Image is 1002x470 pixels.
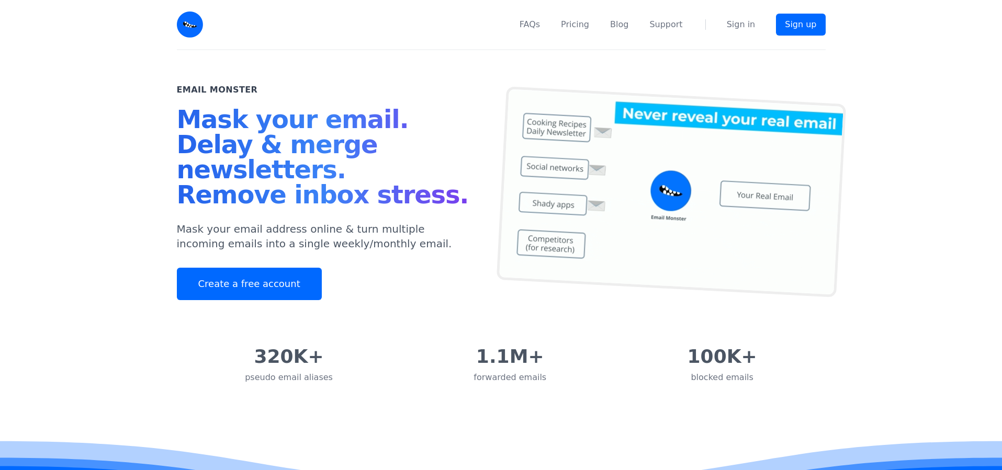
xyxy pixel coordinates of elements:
div: 320K+ [245,346,333,367]
a: Support [649,18,682,31]
div: 100K+ [688,346,757,367]
a: Pricing [561,18,589,31]
a: Blog [610,18,628,31]
a: Sign in [727,18,756,31]
h2: Email Monster [177,84,258,96]
div: blocked emails [688,371,757,384]
div: 1.1M+ [474,346,546,367]
div: forwarded emails [474,371,546,384]
a: Create a free account [177,268,322,300]
a: Sign up [776,14,825,36]
h1: Mask your email. Delay & merge newsletters. Remove inbox stress. [177,107,476,211]
p: Mask your email address online & turn multiple incoming emails into a single weekly/monthly email. [177,222,476,251]
img: Email Monster [177,12,203,38]
img: temp mail, free temporary mail, Temporary Email [496,86,846,297]
a: FAQs [520,18,540,31]
div: pseudo email aliases [245,371,333,384]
